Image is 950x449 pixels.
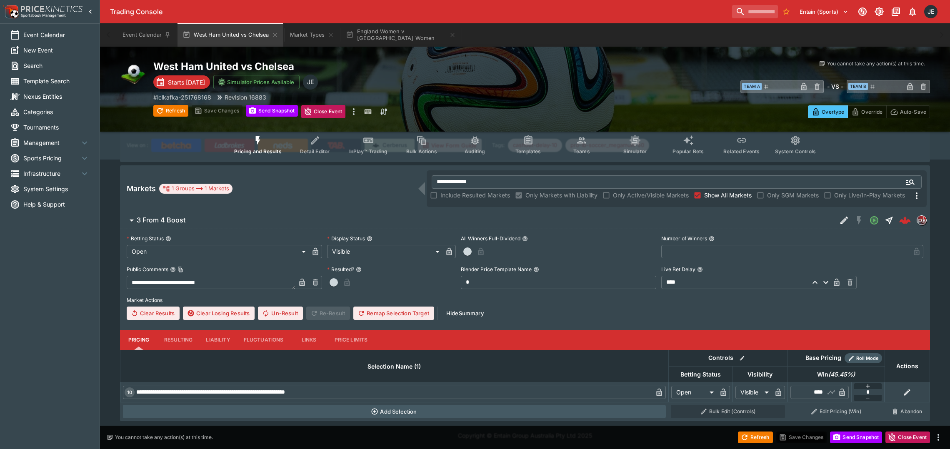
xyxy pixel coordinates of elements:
[742,83,762,90] span: Team A
[845,353,882,363] div: Show/hide Price Roll mode configuration.
[153,105,188,117] button: Refresh
[406,148,437,155] span: Bulk Actions
[165,236,171,242] button: Betting Status
[827,60,925,67] p: You cannot take any action(s) at this time.
[737,353,747,364] button: Bulk edit
[23,123,90,132] span: Tournaments
[327,245,442,258] div: Visible
[168,78,205,87] p: Starts [DATE]
[808,105,930,118] div: Start From
[21,14,66,17] img: Sportsbook Management
[723,148,760,155] span: Related Events
[855,4,870,19] button: Connected to PK
[461,235,520,242] p: All Winners Full-Dividend
[162,184,229,194] div: 1 Groups 1 Markets
[137,216,185,224] h6: 3 From 4 Boost
[827,82,843,91] h6: - VS -
[23,154,80,162] span: Sports Pricing
[671,369,730,379] span: Betting Status
[899,215,911,226] img: logo-cerberus--red.svg
[199,330,237,350] button: Liability
[623,148,647,155] span: Simulator
[897,212,913,229] a: 5e5db7ed-090e-4c31-9062-a0cf82be1d7d
[123,405,666,418] button: Add Selection
[738,369,782,379] span: Visibility
[127,307,180,320] button: Clear Results
[905,4,920,19] button: Notifications
[349,148,387,155] span: InPlay™ Trading
[933,432,943,442] button: more
[672,148,704,155] span: Popular Bets
[822,107,844,116] p: Overtype
[23,200,90,209] span: Help & Support
[882,213,897,228] button: Straight
[525,191,597,200] span: Only Markets with Liability
[573,148,590,155] span: Teams
[301,105,346,118] button: Close Event
[2,3,19,20] img: PriceKinetics Logo
[780,5,793,18] button: No Bookmarks
[847,105,886,118] button: Override
[671,405,785,418] button: Bulk Edit (Controls)
[120,212,837,229] button: 3 From 4 Boost
[246,105,298,117] button: Send Snapshot
[127,184,156,193] h5: Markets
[704,191,752,200] span: Show All Markets
[120,60,147,87] img: soccer.png
[885,350,930,382] th: Actions
[127,266,168,273] p: Public Comments
[115,434,213,441] p: You cannot take any action(s) at this time.
[465,148,485,155] span: Auditing
[522,236,528,242] button: All Winners Full-Dividend
[924,5,937,18] div: James Edlin
[300,148,330,155] span: Detail Editor
[775,148,816,155] span: System Controls
[328,330,375,350] button: Price Limits
[21,6,82,12] img: PriceKinetics
[117,23,176,47] button: Event Calendar
[170,267,176,272] button: Public CommentsCopy To Clipboard
[153,60,542,73] h2: Copy To Clipboard
[834,191,905,200] span: Only Live/In-Play Markets
[23,185,90,193] span: System Settings
[697,267,703,272] button: Live Bet Delay
[258,307,302,320] span: Un-Result
[349,105,359,118] button: more
[848,83,868,90] span: Team B
[341,23,461,47] button: England Women v [GEOGRAPHIC_DATA] Women
[23,138,80,147] span: Management
[120,330,157,350] button: Pricing
[613,191,689,200] span: Only Active/Visible Markets
[709,236,715,242] button: Number of Winners
[767,191,819,200] span: Only SGM Markets
[887,405,927,418] button: Abandon
[125,389,134,395] span: 10
[661,266,695,273] p: Live Bet Delay
[177,23,283,47] button: West Ham United vs Chelsea
[327,266,354,273] p: Resulted?
[861,107,882,116] p: Override
[661,235,707,242] p: Number of Winners
[237,330,290,350] button: Fluctuations
[668,350,787,366] th: Controls
[23,46,90,55] span: New Event
[888,4,903,19] button: Documentation
[23,77,90,85] span: Template Search
[356,267,362,272] button: Resulted?
[853,355,882,362] span: Roll Mode
[290,330,328,350] button: Links
[157,330,199,350] button: Resulting
[732,5,778,18] input: search
[828,369,855,379] em: ( 45.45 %)
[922,2,940,21] button: James Edlin
[23,61,90,70] span: Search
[225,93,266,102] p: Revision 16883
[671,386,717,399] div: Open
[872,4,887,19] button: Toggle light/dark mode
[127,245,309,258] div: Open
[790,405,882,418] button: Edit Pricing (Win)
[440,191,510,200] span: Include Resulted Markets
[461,266,532,273] p: Blender Price Template Name
[213,75,300,89] button: Simulator Prices Available
[917,216,926,225] img: pricekinetics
